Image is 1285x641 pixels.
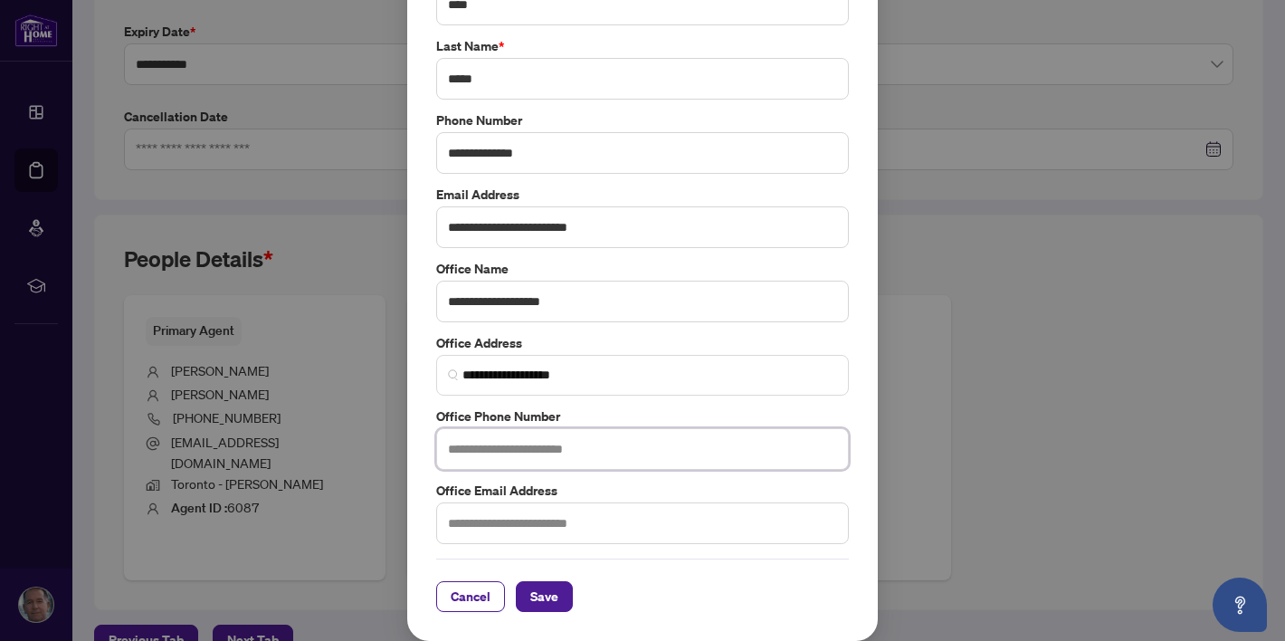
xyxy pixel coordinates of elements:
[530,582,558,611] span: Save
[516,581,573,612] button: Save
[451,582,490,611] span: Cancel
[436,581,505,612] button: Cancel
[436,110,849,130] label: Phone Number
[436,36,849,56] label: Last Name
[436,333,849,353] label: Office Address
[436,259,849,279] label: Office Name
[1213,578,1267,632] button: Open asap
[436,481,849,501] label: Office Email Address
[448,369,459,380] img: search_icon
[436,185,849,205] label: Email Address
[436,407,849,426] label: Office Phone Number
